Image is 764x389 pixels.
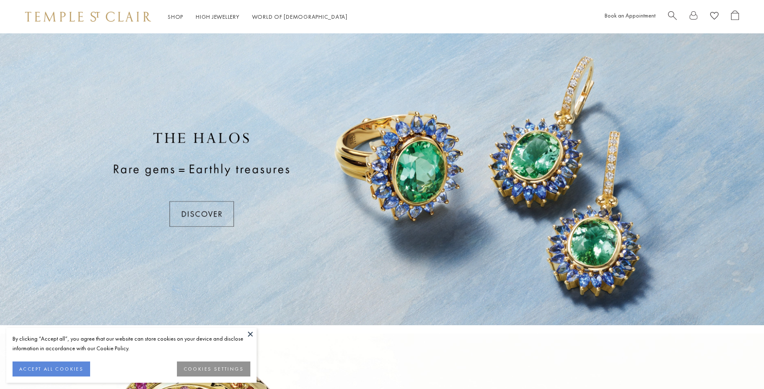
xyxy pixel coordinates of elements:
[13,334,250,353] div: By clicking “Accept all”, you agree that our website can store cookies on your device and disclos...
[252,13,348,20] a: World of [DEMOGRAPHIC_DATA]World of [DEMOGRAPHIC_DATA]
[710,10,719,23] a: View Wishlist
[168,12,348,22] nav: Main navigation
[25,12,151,22] img: Temple St. Clair
[196,13,240,20] a: High JewelleryHigh Jewellery
[13,361,90,376] button: ACCEPT ALL COOKIES
[722,350,756,381] iframe: Gorgias live chat messenger
[668,10,677,23] a: Search
[605,12,656,19] a: Book an Appointment
[177,361,250,376] button: COOKIES SETTINGS
[168,13,183,20] a: ShopShop
[731,10,739,23] a: Open Shopping Bag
